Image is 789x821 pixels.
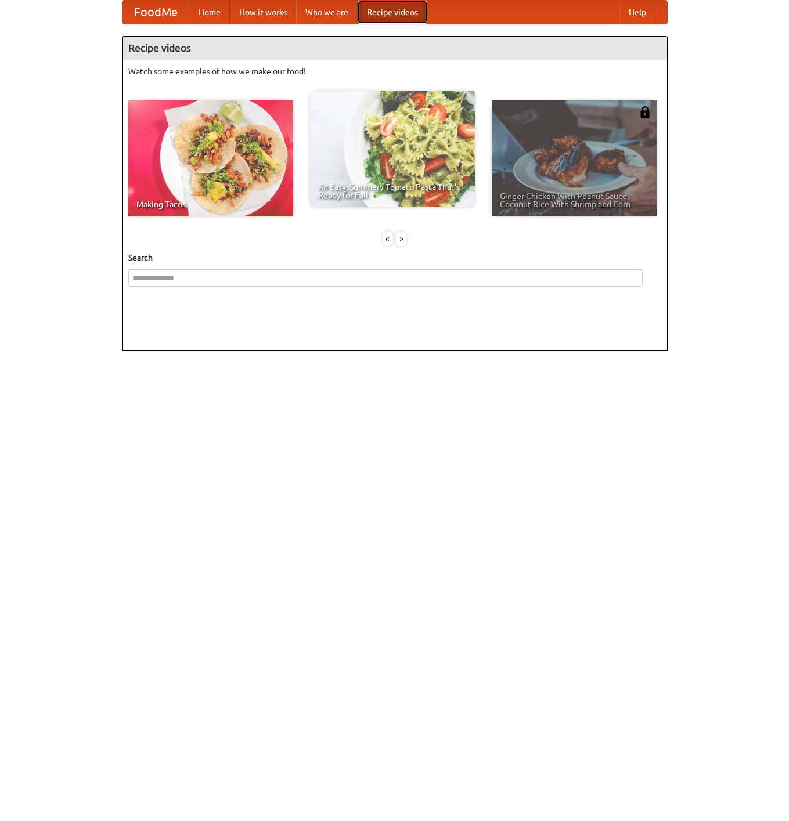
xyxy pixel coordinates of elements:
a: Help [619,1,655,24]
span: Making Tacos [136,200,285,208]
a: An Easy, Summery Tomato Pasta That's Ready for Fall [310,91,475,207]
h5: Search [128,252,661,263]
img: 483408.png [639,106,651,118]
a: Recipe videos [358,1,427,24]
a: Home [189,1,230,24]
a: Making Tacos [128,100,293,216]
div: « [383,232,393,246]
span: An Easy, Summery Tomato Pasta That's Ready for Fall [318,183,467,199]
a: Who we are [296,1,358,24]
a: FoodMe [123,1,189,24]
a: How it works [230,1,296,24]
p: Watch some examples of how we make our food! [128,66,661,77]
div: » [396,232,406,246]
h4: Recipe videos [123,37,667,60]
